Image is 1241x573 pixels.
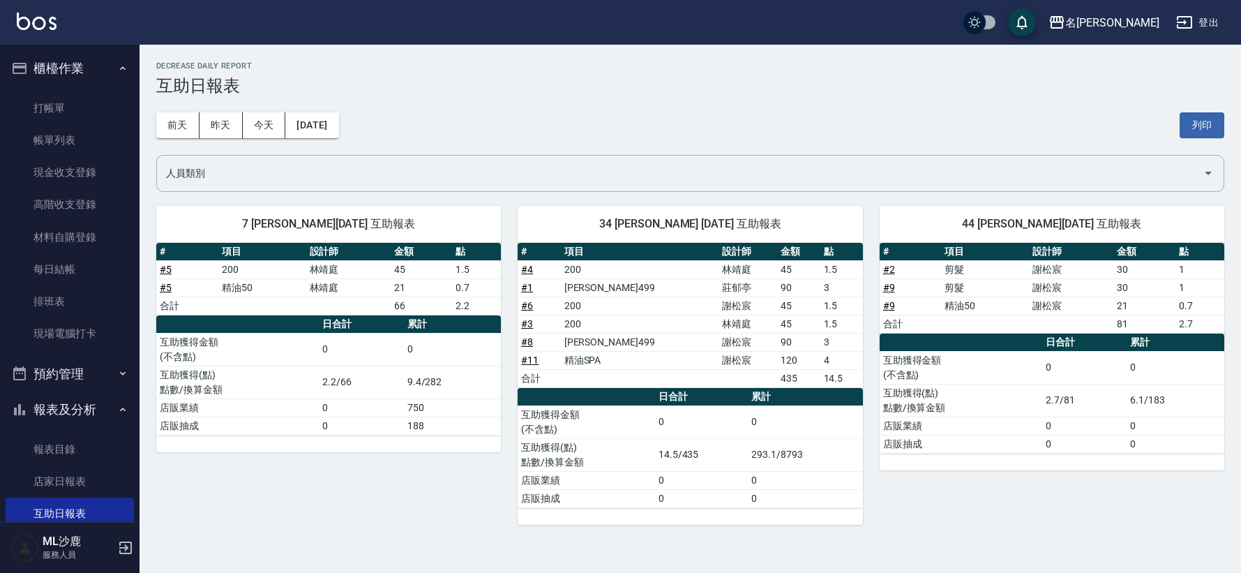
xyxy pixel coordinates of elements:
[941,278,1029,297] td: 剪髮
[319,315,403,334] th: 日合計
[719,297,777,315] td: 謝松宸
[719,243,777,261] th: 設計師
[521,336,533,348] a: #8
[1042,417,1127,435] td: 0
[452,297,501,315] td: 2.2
[452,243,501,261] th: 點
[156,366,319,399] td: 互助獲得(點) 點數/換算金額
[1175,297,1224,315] td: 0.7
[1042,435,1127,453] td: 0
[561,278,719,297] td: [PERSON_NAME]499
[1127,384,1224,417] td: 6.1/183
[156,243,501,315] table: a dense table
[218,260,306,278] td: 200
[218,278,306,297] td: 精油50
[1042,384,1127,417] td: 2.7/81
[518,388,862,508] table: a dense table
[156,333,319,366] td: 互助獲得金額 (不含點)
[156,112,200,138] button: 前天
[880,243,942,261] th: #
[319,366,403,399] td: 2.2/66
[1113,315,1175,333] td: 81
[6,433,134,466] a: 報表目錄
[1113,243,1175,261] th: 金額
[1008,8,1036,36] button: save
[655,489,748,507] td: 0
[285,112,338,138] button: [DATE]
[1113,278,1175,297] td: 30
[518,471,654,489] td: 店販業績
[518,489,654,507] td: 店販抽成
[1029,243,1113,261] th: 設計師
[156,315,501,436] table: a dense table
[6,253,134,285] a: 每日結帳
[883,300,895,311] a: #9
[1127,417,1224,435] td: 0
[404,399,502,417] td: 750
[777,333,820,351] td: 90
[156,399,319,417] td: 店販業績
[820,243,863,261] th: 點
[719,315,777,333] td: 林靖庭
[1127,435,1224,453] td: 0
[896,217,1208,231] span: 44 [PERSON_NAME][DATE] 互助報表
[6,50,134,87] button: 櫃檯作業
[561,333,719,351] td: [PERSON_NAME]499
[1175,260,1224,278] td: 1
[1127,334,1224,352] th: 累計
[880,243,1224,334] table: a dense table
[6,92,134,124] a: 打帳單
[6,124,134,156] a: 帳單列表
[820,297,863,315] td: 1.5
[518,243,862,388] table: a dense table
[561,297,719,315] td: 200
[820,333,863,351] td: 3
[156,417,319,435] td: 店販抽成
[11,534,39,562] img: Person
[719,351,777,369] td: 謝松宸
[1113,260,1175,278] td: 30
[6,466,134,498] a: 店家日報表
[160,264,172,275] a: #5
[319,417,403,435] td: 0
[521,300,533,311] a: #6
[404,366,502,399] td: 9.4/282
[719,260,777,278] td: 林靖庭
[1029,260,1113,278] td: 謝松宸
[1042,351,1127,384] td: 0
[880,435,1042,453] td: 店販抽成
[518,405,654,438] td: 互助獲得金額 (不含點)
[518,369,560,387] td: 合計
[521,264,533,275] a: #4
[561,243,719,261] th: 項目
[156,243,218,261] th: #
[218,243,306,261] th: 項目
[1029,278,1113,297] td: 謝松宸
[1175,278,1224,297] td: 1
[777,351,820,369] td: 120
[1043,8,1165,37] button: 名[PERSON_NAME]
[561,351,719,369] td: 精油SPA
[156,61,1224,70] h2: Decrease Daily Report
[156,76,1224,96] h3: 互助日報表
[820,351,863,369] td: 4
[43,549,114,561] p: 服務人員
[941,260,1029,278] td: 剪髮
[880,334,1224,454] table: a dense table
[941,297,1029,315] td: 精油50
[6,356,134,392] button: 預約管理
[777,315,820,333] td: 45
[6,188,134,221] a: 高階收支登錄
[748,388,863,406] th: 累計
[1175,243,1224,261] th: 點
[1113,297,1175,315] td: 21
[820,315,863,333] td: 1.5
[777,297,820,315] td: 45
[883,282,895,293] a: #9
[404,417,502,435] td: 188
[880,315,942,333] td: 合計
[319,333,403,366] td: 0
[391,260,453,278] td: 45
[156,297,218,315] td: 合計
[452,260,501,278] td: 1.5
